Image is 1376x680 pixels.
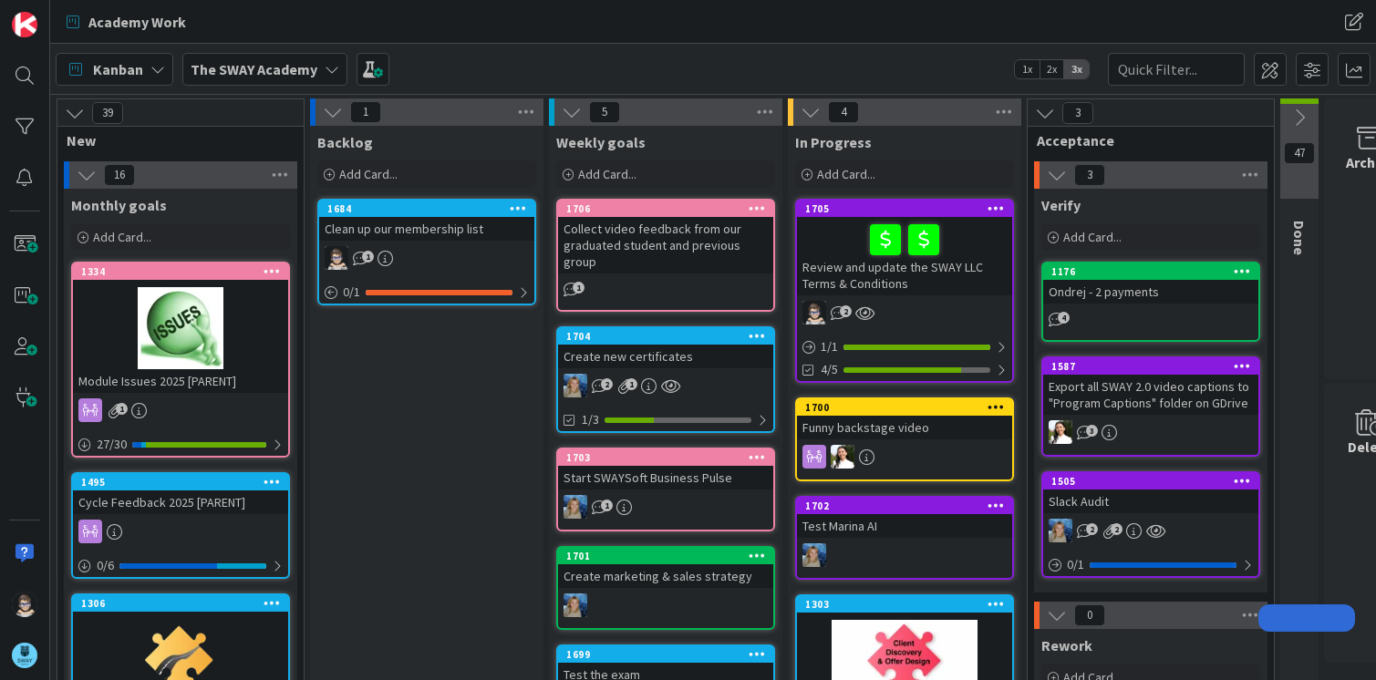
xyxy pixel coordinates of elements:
[558,201,773,217] div: 1706
[578,166,636,182] span: Add Card...
[558,217,773,273] div: Collect video feedback from our graduated student and previous group
[1043,280,1258,304] div: Ondrej - 2 payments
[797,596,1012,613] div: 1303
[1074,164,1105,186] span: 3
[589,101,620,123] span: 5
[1086,425,1098,437] span: 3
[116,403,128,415] span: 1
[1043,358,1258,375] div: 1587
[71,262,290,458] a: 1334Module Issues 2025 [PARENT]27/30
[1043,263,1258,280] div: 1176
[556,199,775,312] a: 1706Collect video feedback from our graduated student and previous group
[805,500,1012,512] div: 1702
[802,543,826,567] img: MA
[828,101,859,123] span: 4
[12,12,37,37] img: Visit kanbanzone.com
[797,445,1012,469] div: AK
[797,399,1012,416] div: 1700
[558,593,773,617] div: MA
[566,550,773,562] div: 1701
[319,201,534,241] div: 1684Clean up our membership list
[1043,519,1258,542] div: MA
[558,328,773,345] div: 1704
[1051,475,1258,488] div: 1505
[71,472,290,579] a: 1495Cycle Feedback 2025 [PARENT]0/6
[797,399,1012,439] div: 1700Funny backstage video
[566,648,773,661] div: 1699
[564,593,587,617] img: MA
[1063,229,1122,245] span: Add Card...
[1058,312,1070,324] span: 4
[797,543,1012,567] div: MA
[97,435,127,454] span: 27 / 30
[1015,60,1040,78] span: 1x
[319,217,534,241] div: Clean up our membership list
[325,246,348,270] img: TP
[601,378,613,390] span: 2
[1043,375,1258,415] div: Export all SWAY 2.0 video captions to "Program Captions" folder on GDrive
[802,301,826,325] img: TP
[1043,263,1258,304] div: 1176Ondrej - 2 payments
[81,476,288,489] div: 1495
[1041,471,1260,578] a: 1505Slack AuditMA0/1
[1037,131,1251,149] span: Acceptance
[327,202,534,215] div: 1684
[805,598,1012,611] div: 1303
[831,445,854,469] img: AK
[558,201,773,273] div: 1706Collect video feedback from our graduated student and previous group
[1041,356,1260,457] a: 1587Export all SWAY 2.0 video captions to "Program Captions" folder on GDriveAK
[71,196,167,214] span: Monthly goals
[558,345,773,368] div: Create new certificates
[566,202,773,215] div: 1706
[1041,636,1092,654] span: Rework
[821,337,838,356] span: 1 / 1
[626,378,637,390] span: 1
[556,546,775,630] a: 1701Create marketing & sales strategyMA
[93,229,151,245] span: Add Card...
[1086,523,1098,535] span: 2
[1049,519,1072,542] img: MA
[73,595,288,612] div: 1306
[795,133,872,151] span: In Progress
[840,305,852,317] span: 2
[1043,473,1258,513] div: 1505Slack Audit
[1062,102,1093,124] span: 3
[601,500,613,511] span: 1
[339,166,398,182] span: Add Card...
[805,401,1012,414] div: 1700
[88,11,186,33] span: Academy Work
[67,131,281,149] span: New
[582,410,599,429] span: 1/3
[558,449,773,466] div: 1703
[564,374,587,397] img: MA
[1051,360,1258,373] div: 1587
[1041,196,1081,214] span: Verify
[1043,473,1258,489] div: 1505
[797,498,1012,538] div: 1702Test Marina AI
[805,202,1012,215] div: 1705
[558,449,773,489] div: 1703Start SWAYSoft Business Pulse
[558,466,773,489] div: Start SWAYSoft Business Pulse
[1067,555,1084,574] span: 0 / 1
[73,433,288,456] div: 27/30
[558,548,773,588] div: 1701Create marketing & sales strategy
[1284,142,1315,164] span: 47
[97,556,114,575] span: 0 / 6
[1043,553,1258,576] div: 0/1
[558,646,773,663] div: 1699
[319,246,534,270] div: TP
[73,554,288,577] div: 0/6
[73,263,288,393] div: 1334Module Issues 2025 [PARENT]
[564,495,587,519] img: MA
[797,335,1012,358] div: 1/1
[1111,523,1123,535] span: 2
[93,58,143,80] span: Kanban
[362,251,374,263] span: 1
[1064,60,1089,78] span: 3x
[558,564,773,588] div: Create marketing & sales strategy
[566,451,773,464] div: 1703
[104,164,135,186] span: 16
[556,448,775,531] a: 1703Start SWAYSoft Business PulseMA
[350,101,381,123] span: 1
[1108,53,1245,86] input: Quick Filter...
